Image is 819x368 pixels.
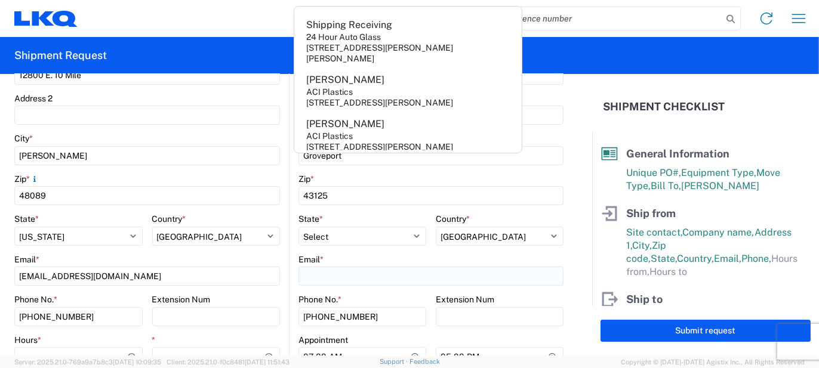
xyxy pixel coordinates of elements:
span: Bill To, [651,180,681,191]
span: Phone, [741,253,771,264]
div: [PERSON_NAME] [306,73,384,86]
span: Ship to [626,293,663,305]
label: City [14,133,33,144]
div: 24 Hour Auto Glass [306,32,381,42]
label: Extension Num [152,294,211,305]
label: Appointment [298,335,348,345]
h2: Shipment Checklist [603,100,725,114]
label: Email [298,254,324,265]
div: [STREET_ADDRESS][PERSON_NAME] [306,97,453,108]
label: Extension Num [436,294,494,305]
div: Shipping Receiving [306,18,392,32]
label: Zip [298,174,314,184]
span: City, [632,240,652,251]
label: Zip [14,174,39,184]
span: State, [651,253,677,264]
input: Shipment, tracking or reference number [413,7,722,30]
div: [PERSON_NAME] [306,117,384,131]
label: Email [14,254,39,265]
span: General Information [626,147,729,160]
label: Hours [14,335,41,345]
span: [PERSON_NAME] [681,180,759,191]
a: Feedback [410,358,440,365]
div: ACI Plastics [306,86,353,97]
span: Country, [677,253,714,264]
span: Unique PO#, [626,167,681,178]
span: Copyright © [DATE]-[DATE] Agistix Inc., All Rights Reserved [621,357,805,367]
label: Country [436,214,470,224]
span: [DATE] 10:09:35 [113,358,161,366]
div: ACI Plastics [306,131,353,141]
a: Support [380,358,410,365]
span: Site contact, [626,227,682,238]
label: Phone No. [14,294,57,305]
div: [STREET_ADDRESS][PERSON_NAME] [306,141,453,152]
div: [STREET_ADDRESS][PERSON_NAME][PERSON_NAME] [306,42,515,64]
label: Country [152,214,186,224]
span: Company name, [682,227,755,238]
label: Phone No. [298,294,341,305]
span: Hours to [649,266,687,277]
label: Address 2 [14,93,53,104]
button: Submit request [601,320,811,342]
label: State [14,214,39,224]
span: Ship from [626,207,676,219]
span: Email, [714,253,741,264]
span: [DATE] 11:51:43 [245,358,290,366]
span: Client: 2025.21.0-f0c8481 [167,358,290,366]
span: Equipment Type, [681,167,756,178]
label: State [298,214,323,224]
span: Server: 2025.21.0-769a9a7b8c3 [14,358,161,366]
h2: Shipment Request [14,48,107,63]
